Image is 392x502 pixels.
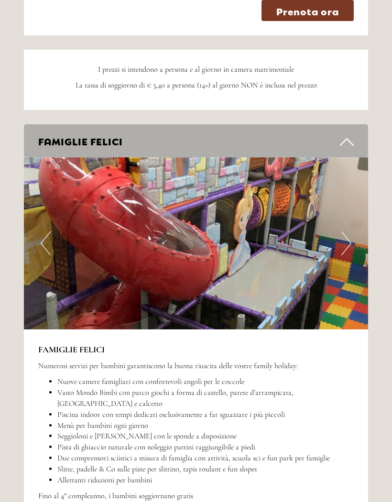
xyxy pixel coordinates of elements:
li: Due comprensori sciistici a misura di famiglia con attività, scuola sci e fun park per famiglie [57,453,354,464]
li: Allettanti riduzioni per bambini [57,475,354,486]
span: La tassa di soggiorno di € 3,40 a persona (14+) al giorno NON è inclusa nel prezzo [76,80,317,90]
span: I prezzi si intendono a persona e al giorno in camera matrimoniale [98,65,294,74]
p: Numerosi servizi per bambini garantiscono la buona riuscita delle vostre family holiday: [38,360,354,371]
div: FAMIGLIE FELICI [24,124,368,157]
li: Vasto Mondo Bimbi con parco giochi a forma di castello, parete d’arrampicata, [GEOGRAPHIC_DATA] e... [57,387,354,409]
button: Next [341,231,351,255]
li: Seggioloni e [PERSON_NAME] con le sponde a disposizione [57,431,354,442]
li: Slitte, padelle & Co sulle piste per slittino, tapis roulant e fun slopes [57,464,354,475]
li: Menù per bambini ogni giorno [57,420,354,431]
button: Previous [41,231,51,255]
li: Piscina indoor con tempi dedicati esclusivamente a far sguazzare i più piccoli [57,409,354,420]
strong: FAMIGLIE FELICI [38,344,105,355]
li: Nuove camere famigliari con confortevoli angoli per le coccole [57,376,354,387]
li: Pista di ghiaccio naturale con noleggio pattini raggiungibile a piedi [57,442,354,453]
